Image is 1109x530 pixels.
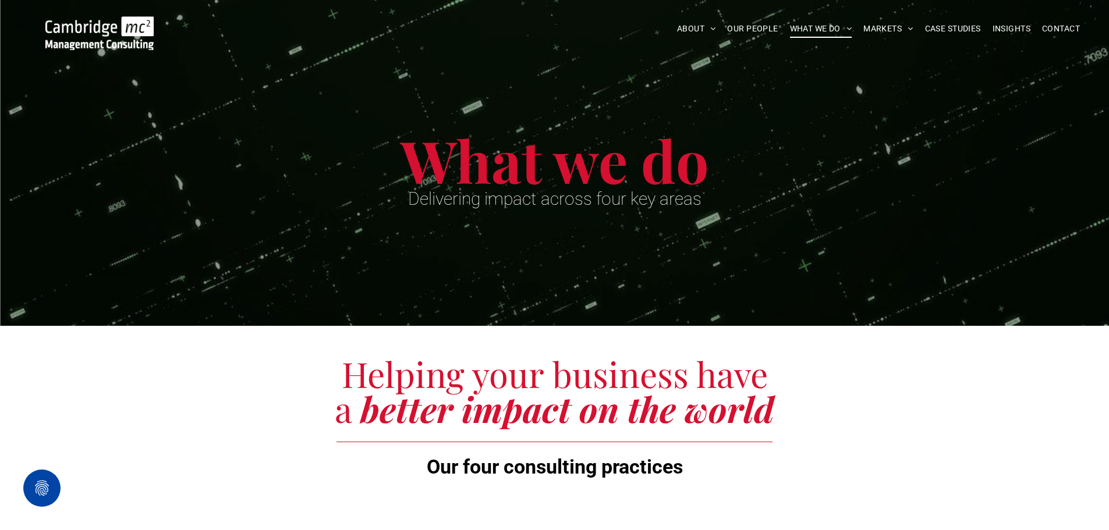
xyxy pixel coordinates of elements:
span: Our four consulting practices [427,455,683,478]
a: CASE STUDIES [919,20,987,38]
a: CONTACT [1036,20,1086,38]
a: ABOUT [671,20,722,38]
span: What we do [401,121,709,198]
span: Helping your business have a [335,350,768,432]
a: OUR PEOPLE [721,20,784,38]
a: MARKETS [858,20,919,38]
a: Your Business Transformed | Cambridge Management Consulting [45,18,154,30]
span: Delivering impact across four key areas [408,188,701,209]
img: Go to Homepage [45,16,154,50]
span: better impact on the world [360,385,774,432]
a: INSIGHTS [987,20,1036,38]
a: WHAT WE DO [784,20,858,38]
